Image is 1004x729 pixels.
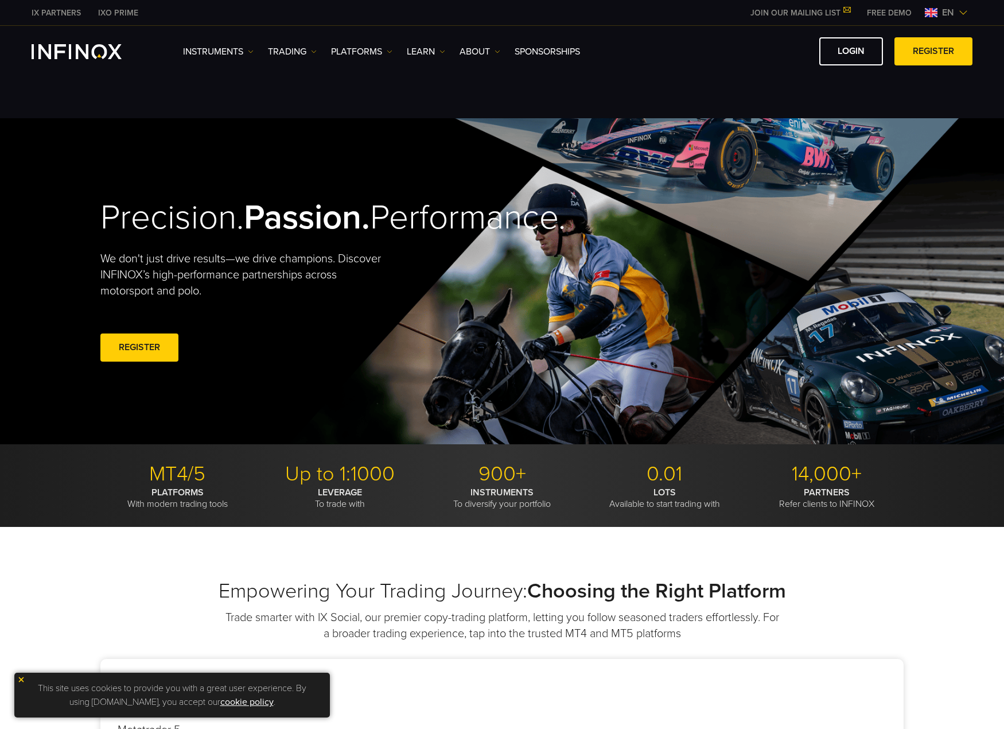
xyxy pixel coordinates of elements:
a: REGISTER [894,37,972,65]
p: 0.01 [587,462,741,487]
strong: PARTNERS [804,487,850,498]
a: INFINOX [89,7,147,19]
strong: LEVERAGE [318,487,362,498]
p: 14,000+ [750,462,904,487]
a: INFINOX [23,7,89,19]
p: MT4/5 [100,462,254,487]
a: INFINOX Logo [32,44,149,59]
a: TRADING [268,45,317,59]
a: PLATFORMS [331,45,392,59]
p: With modern trading tools [100,487,254,510]
strong: PLATFORMS [151,487,204,498]
img: yellow close icon [17,676,25,684]
p: We don't just drive results—we drive champions. Discover INFINOX’s high-performance partnerships ... [100,251,390,299]
strong: LOTS [653,487,676,498]
p: Available to start trading with [587,487,741,510]
p: To trade with [263,487,417,510]
a: LOGIN [819,37,883,65]
p: This site uses cookies to provide you with a great user experience. By using [DOMAIN_NAME], you a... [20,678,324,712]
a: Learn [407,45,445,59]
a: INFINOX MENU [858,7,920,19]
h2: Empowering Your Trading Journey: [100,579,904,604]
a: cookie policy [220,696,274,708]
p: Refer clients to INFINOX [750,487,904,510]
p: Up to 1:1000 [263,462,417,487]
a: ABOUT [460,45,500,59]
strong: Passion. [244,197,370,238]
p: Metatrader 4 [100,659,261,707]
h2: Precision. Performance. [100,197,462,239]
a: SPONSORSHIPS [515,45,580,59]
strong: Choosing the Right Platform [527,579,786,603]
p: 900+ [425,462,579,487]
a: REGISTER [100,334,178,362]
a: JOIN OUR MAILING LIST [742,8,858,18]
a: Instruments [183,45,254,59]
p: To diversify your portfolio [425,487,579,510]
span: en [937,6,959,20]
strong: INSTRUMENTS [470,487,534,498]
p: Trade smarter with IX Social, our premier copy-trading platform, letting you follow seasoned trad... [224,610,780,642]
